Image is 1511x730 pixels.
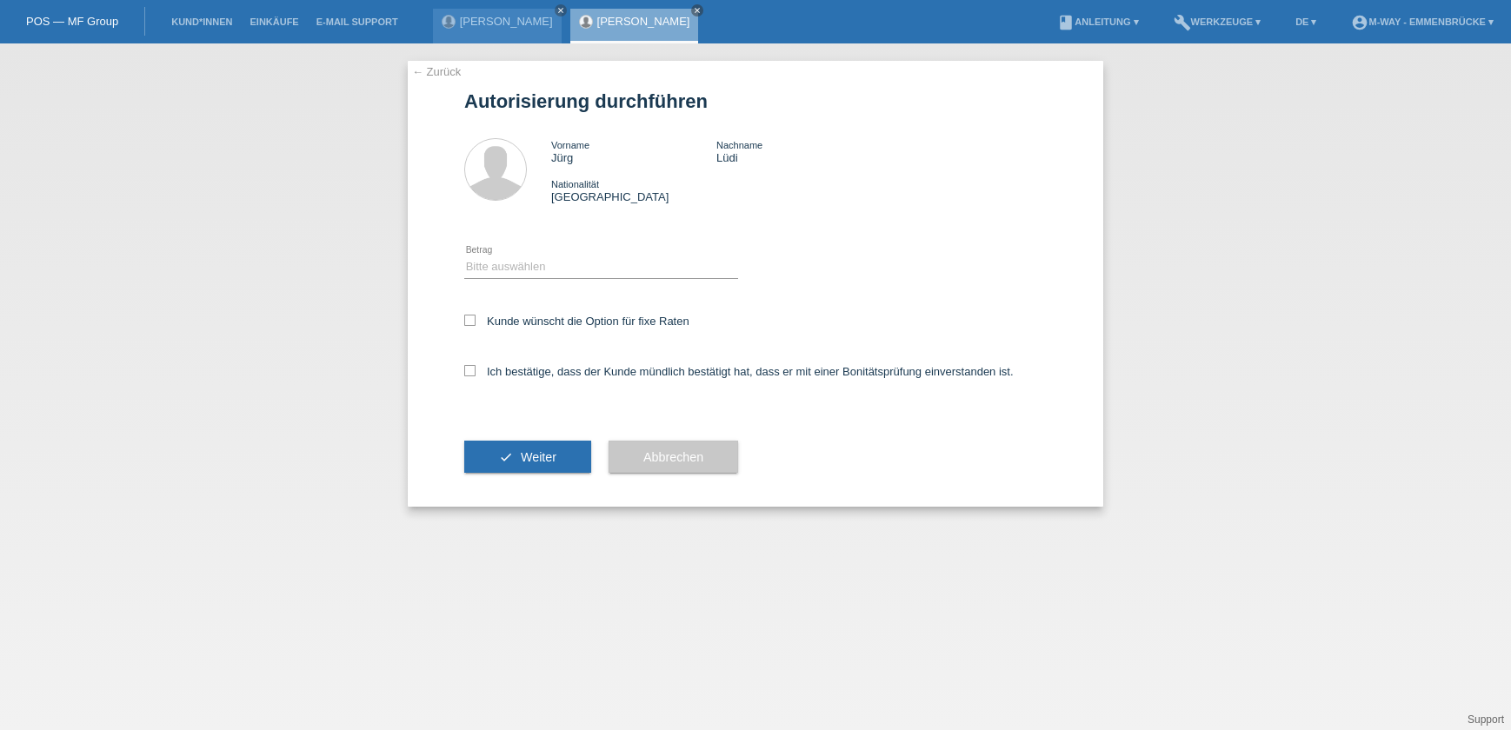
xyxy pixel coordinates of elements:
i: book [1057,14,1075,31]
button: check Weiter [464,441,591,474]
div: Jürg [551,138,716,164]
span: Vorname [551,140,589,150]
a: [PERSON_NAME] [597,15,690,28]
a: close [555,4,567,17]
i: close [693,6,702,15]
label: Kunde wünscht die Option für fixe Raten [464,315,689,328]
a: [PERSON_NAME] [460,15,553,28]
a: POS — MF Group [26,15,118,28]
div: [GEOGRAPHIC_DATA] [551,177,716,203]
a: close [691,4,703,17]
label: Ich bestätige, dass der Kunde mündlich bestätigt hat, dass er mit einer Bonitätsprüfung einversta... [464,365,1014,378]
button: Abbrechen [609,441,738,474]
i: check [499,450,513,464]
i: close [556,6,565,15]
span: Nachname [716,140,762,150]
span: Weiter [521,450,556,464]
div: Lüdi [716,138,882,164]
span: Abbrechen [643,450,703,464]
a: buildWerkzeuge ▾ [1165,17,1270,27]
a: ← Zurück [412,65,461,78]
a: bookAnleitung ▾ [1048,17,1147,27]
a: DE ▾ [1287,17,1325,27]
a: account_circlem-way - Emmenbrücke ▾ [1342,17,1502,27]
span: Nationalität [551,179,599,189]
i: build [1174,14,1191,31]
h1: Autorisierung durchführen [464,90,1047,112]
i: account_circle [1351,14,1368,31]
a: Kund*innen [163,17,241,27]
a: Support [1468,713,1504,726]
a: Einkäufe [241,17,307,27]
a: E-Mail Support [308,17,407,27]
